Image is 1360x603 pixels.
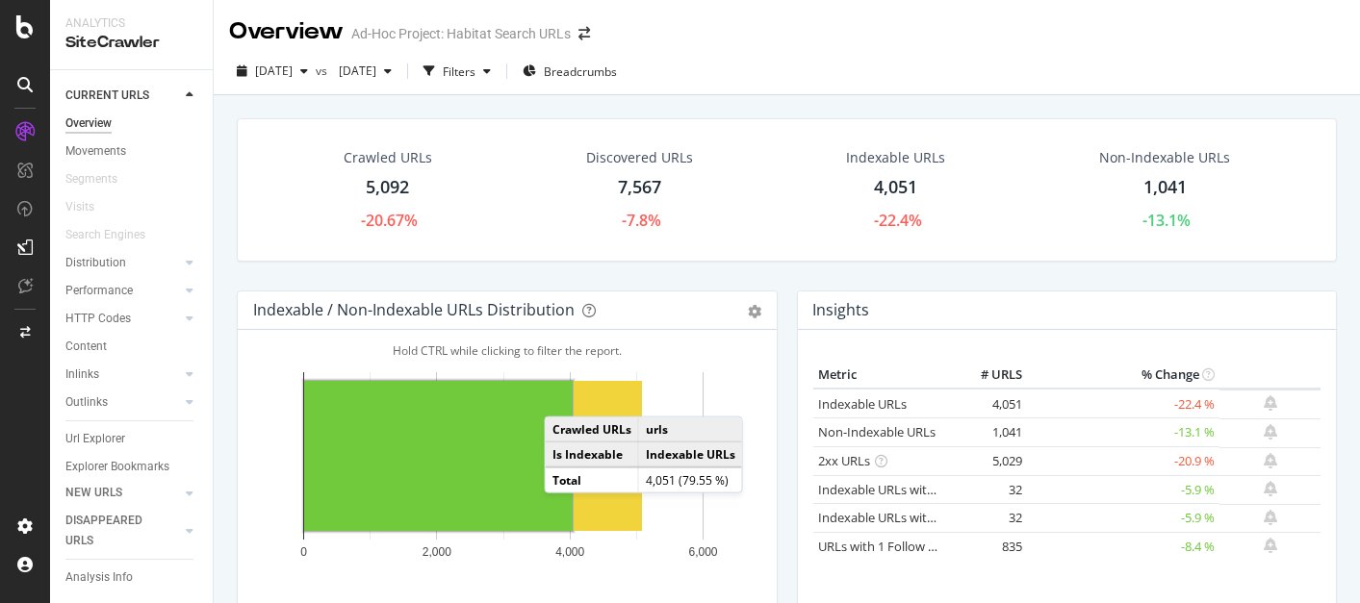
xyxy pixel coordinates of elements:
text: 4,000 [555,545,584,559]
div: Distribution [65,253,126,273]
div: Content [65,337,107,357]
iframe: Intercom live chat [1295,538,1341,584]
span: 2025 Aug. 20th [331,63,376,79]
text: 0 [300,545,307,559]
svg: A chart. [253,361,754,584]
div: Non-Indexable URLs [1099,148,1230,167]
text: 2,000 [423,545,451,559]
div: SiteCrawler [65,32,197,54]
td: Crawled URLs [546,416,639,441]
th: # URLS [950,361,1027,389]
th: Metric [813,361,951,389]
button: Breadcrumbs [515,56,625,87]
div: Inlinks [65,364,99,385]
a: Visits [65,197,114,217]
a: Content [65,337,199,357]
td: 32 [950,475,1027,504]
a: Segments [65,169,137,189]
a: Outlinks [65,392,180,413]
span: Breadcrumbs [544,63,617,80]
div: Explorer Bookmarks [65,457,169,477]
td: Total [546,467,639,492]
div: -7.8% [622,210,661,232]
div: bell-plus [1264,395,1277,411]
td: -8.4 % [1027,532,1219,561]
div: Discovered URLs [586,148,693,167]
td: Is Indexable [546,441,639,467]
a: CURRENT URLS [65,86,180,106]
a: Search Engines [65,225,165,245]
text: 6,000 [688,545,717,559]
td: -13.1 % [1027,418,1219,447]
a: URLs with 1 Follow Inlink [818,538,960,555]
div: -20.67% [361,210,418,232]
button: [DATE] [331,56,399,87]
div: bell-plus [1264,510,1277,525]
a: Indexable URLs with Bad Description [818,509,1028,526]
div: -22.4% [874,210,922,232]
div: bell-plus [1264,424,1277,440]
th: % Change [1027,361,1219,389]
td: -22.4 % [1027,389,1219,418]
div: gear [748,305,761,318]
div: Filters [443,63,475,80]
td: 32 [950,504,1027,533]
td: -5.9 % [1027,504,1219,533]
a: DISAPPEARED URLS [65,511,180,551]
a: Performance [65,281,180,301]
div: -13.1% [1142,210,1191,232]
div: NEW URLS [65,483,122,503]
div: Analytics [65,15,197,32]
span: vs [316,63,331,79]
h4: Insights [812,297,869,323]
button: [DATE] [229,56,316,87]
div: Url Explorer [65,429,125,449]
div: Segments [65,169,117,189]
a: Distribution [65,253,180,273]
div: Performance [65,281,133,301]
td: -20.9 % [1027,447,1219,476]
div: HTTP Codes [65,309,131,329]
div: bell-plus [1264,481,1277,496]
div: 4,051 [874,175,917,200]
div: CURRENT URLS [65,86,149,106]
div: Ad-Hoc Project: Habitat Search URLs [351,24,571,43]
div: arrow-right-arrow-left [578,27,590,40]
div: 7,567 [618,175,661,200]
div: 5,092 [366,175,409,200]
div: Indexable / Non-Indexable URLs Distribution [253,300,575,319]
a: Overview [65,113,199,134]
div: Outlinks [65,392,108,413]
a: Movements [65,141,199,162]
a: Non-Indexable URLs [818,423,936,440]
div: 1,041 [1143,175,1187,200]
td: 1,041 [950,418,1027,447]
a: 2xx URLs [818,452,870,469]
a: Analysis Info [65,567,199,588]
td: urls [638,416,742,441]
a: Indexable URLs with Bad H1 [818,481,979,498]
td: 4,051 (79.55 %) [638,467,742,492]
a: Inlinks [65,364,180,385]
span: 2025 Sep. 3rd [255,63,293,79]
td: 5,029 [950,447,1027,476]
div: bell-plus [1264,538,1277,553]
div: Movements [65,141,126,162]
div: Indexable URLs [846,148,945,167]
div: Overview [65,113,112,134]
div: DISAPPEARED URLS [65,511,163,551]
td: 4,051 [950,389,1027,418]
td: Indexable URLs [638,441,742,467]
a: Url Explorer [65,429,199,449]
div: Crawled URLs [344,148,432,167]
div: Search Engines [65,225,145,245]
div: Overview [229,15,344,48]
button: Filters [416,56,499,87]
td: 835 [950,532,1027,561]
div: bell-plus [1264,453,1277,468]
a: NEW URLS [65,483,180,503]
a: HTTP Codes [65,309,180,329]
td: -5.9 % [1027,475,1219,504]
div: Analysis Info [65,567,133,588]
